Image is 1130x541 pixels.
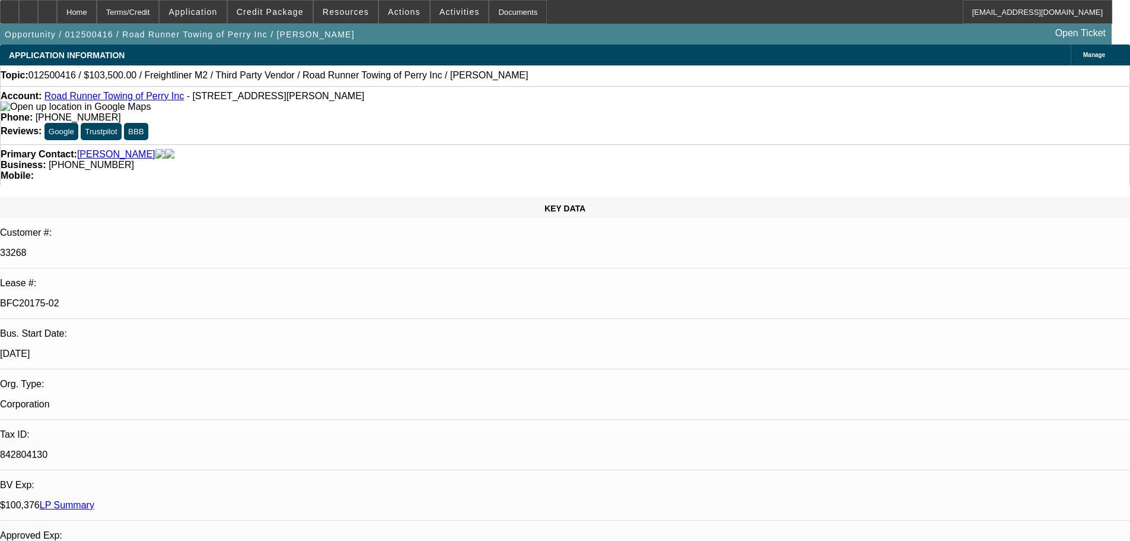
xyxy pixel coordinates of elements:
[237,7,304,17] span: Credit Package
[1,70,28,81] strong: Topic:
[1,112,33,122] strong: Phone:
[81,123,121,140] button: Trustpilot
[36,112,121,122] span: [PHONE_NUMBER]
[28,70,529,81] span: 012500416 / $103,500.00 / Freightliner M2 / Third Party Vendor / Road Runner Towing of Perry Inc ...
[388,7,421,17] span: Actions
[1051,23,1110,43] a: Open Ticket
[165,149,174,160] img: linkedin-icon.png
[9,50,125,60] span: APPLICATION INFORMATION
[44,123,78,140] button: Google
[168,7,217,17] span: Application
[1,170,34,181] strong: Mobile:
[40,500,94,510] a: LP Summary
[545,204,585,213] span: KEY DATA
[1,160,46,170] strong: Business:
[323,7,369,17] span: Resources
[1,102,151,112] a: View Google Maps
[44,91,184,101] a: Road Runner Towing of Perry Inc
[5,30,355,39] span: Opportunity / 012500416 / Road Runner Towing of Perry Inc / [PERSON_NAME]
[431,1,489,23] button: Activities
[77,149,155,160] a: [PERSON_NAME]
[1,149,77,160] strong: Primary Contact:
[1083,52,1105,58] span: Manage
[187,91,365,101] span: - [STREET_ADDRESS][PERSON_NAME]
[1,102,151,112] img: Open up location in Google Maps
[314,1,378,23] button: Resources
[1,126,42,136] strong: Reviews:
[49,160,134,170] span: [PHONE_NUMBER]
[160,1,226,23] button: Application
[228,1,313,23] button: Credit Package
[124,123,148,140] button: BBB
[1,91,42,101] strong: Account:
[155,149,165,160] img: facebook-icon.png
[440,7,480,17] span: Activities
[379,1,429,23] button: Actions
